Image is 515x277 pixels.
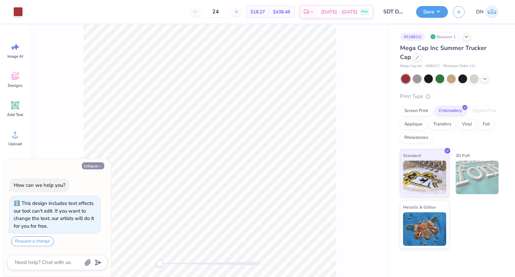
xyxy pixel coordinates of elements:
button: Request a change [11,236,54,246]
div: # 518831J [400,33,425,41]
span: Minimum Order: 12 + [443,63,476,69]
span: Designs [8,83,22,88]
img: Standard [403,161,446,194]
span: Free [361,9,368,14]
span: $438.48 [273,8,290,15]
span: Mega Cap Inc Summer Trucker Cap [400,44,487,61]
span: [DATE] - [DATE] [321,8,357,15]
span: Standard [403,152,421,159]
span: # 6801C [425,63,440,69]
div: Embroidery [435,106,466,116]
span: Add Text [7,112,23,117]
div: This design includes text effects our tool can't edit. If you want to change the text, our artist... [14,200,94,229]
img: Metallic & Glitter [403,212,446,246]
div: Revision 1 [428,33,459,41]
div: Screen Print [400,106,433,116]
div: Accessibility label [156,260,163,267]
button: Save [416,6,448,18]
img: 3D Puff [456,161,499,194]
div: How can we help you? [14,182,65,188]
span: Upload [8,141,22,147]
span: 3D Puff [456,152,470,159]
img: Danielle Newport [485,5,499,18]
span: DN [476,8,483,16]
div: Digital Print [468,106,501,116]
div: Transfers [429,119,456,129]
input: – – [203,6,229,18]
div: Applique [400,119,427,129]
span: Metallic & Glitter [403,204,436,211]
button: Collapse [82,162,104,169]
input: Untitled Design [378,5,411,18]
div: Print Type [400,93,502,100]
span: Mega Cap Inc [400,63,422,69]
div: Vinyl [458,119,476,129]
div: Foil [478,119,494,129]
span: $18.27 [250,8,265,15]
span: Image AI [7,54,23,59]
a: DN [473,5,502,18]
div: Rhinestones [400,133,433,143]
